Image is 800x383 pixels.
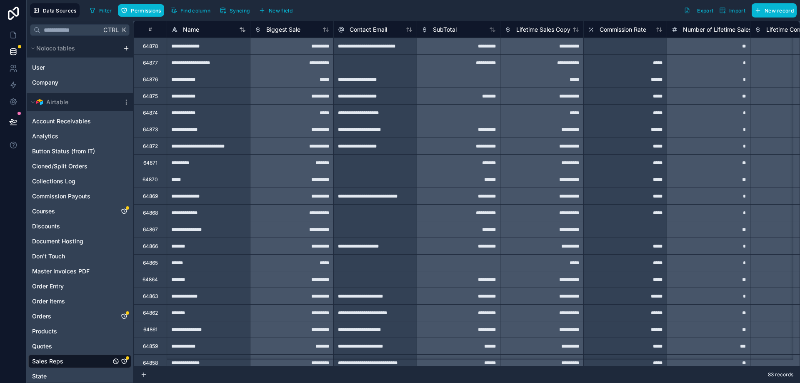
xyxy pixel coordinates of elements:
div: 64869 [143,193,158,200]
button: Syncing [217,4,252,17]
div: 64859 [143,343,158,350]
button: New record [752,3,797,18]
span: Name [183,25,199,34]
div: 64861 [143,326,157,333]
span: Filter [99,8,112,14]
span: Contact Email [350,25,387,34]
div: 64864 [142,276,158,283]
button: New field [256,4,295,17]
span: Import [729,8,745,14]
div: 64878 [143,43,158,50]
div: 64870 [142,176,158,183]
span: K [121,27,127,33]
span: Lifetime Sales Copy [516,25,570,34]
div: # [140,26,160,33]
button: Export [681,3,716,18]
span: Commission Rate [600,25,646,34]
span: New field [269,8,292,14]
span: Data Sources [43,8,77,14]
span: Ctrl [102,25,120,35]
button: Data Sources [30,3,80,18]
button: Import [716,3,748,18]
span: 83 records [768,371,793,378]
div: 64874 [143,110,158,116]
a: Permissions [118,4,167,17]
div: 64875 [143,93,158,100]
span: SubTotal [433,25,457,34]
div: 64866 [143,243,158,250]
span: New record [765,8,794,14]
button: Find column [167,4,213,17]
span: Syncing [230,8,250,14]
div: 64858 [143,360,158,366]
div: 64865 [143,260,158,266]
a: New record [748,3,797,18]
div: 64873 [143,126,158,133]
div: 64877 [143,60,158,66]
button: Filter [86,4,115,17]
div: 64872 [143,143,158,150]
span: Find column [180,8,210,14]
div: 64876 [143,76,158,83]
span: Number of Lifetime Sales [683,25,752,34]
span: Export [697,8,713,14]
div: 64867 [143,226,158,233]
button: Permissions [118,4,164,17]
div: 64863 [143,293,158,300]
span: Permissions [131,8,161,14]
a: Syncing [217,4,256,17]
div: 64871 [143,160,157,166]
span: Biggest Sale [266,25,300,34]
div: 64868 [143,210,158,216]
div: 64862 [143,310,158,316]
